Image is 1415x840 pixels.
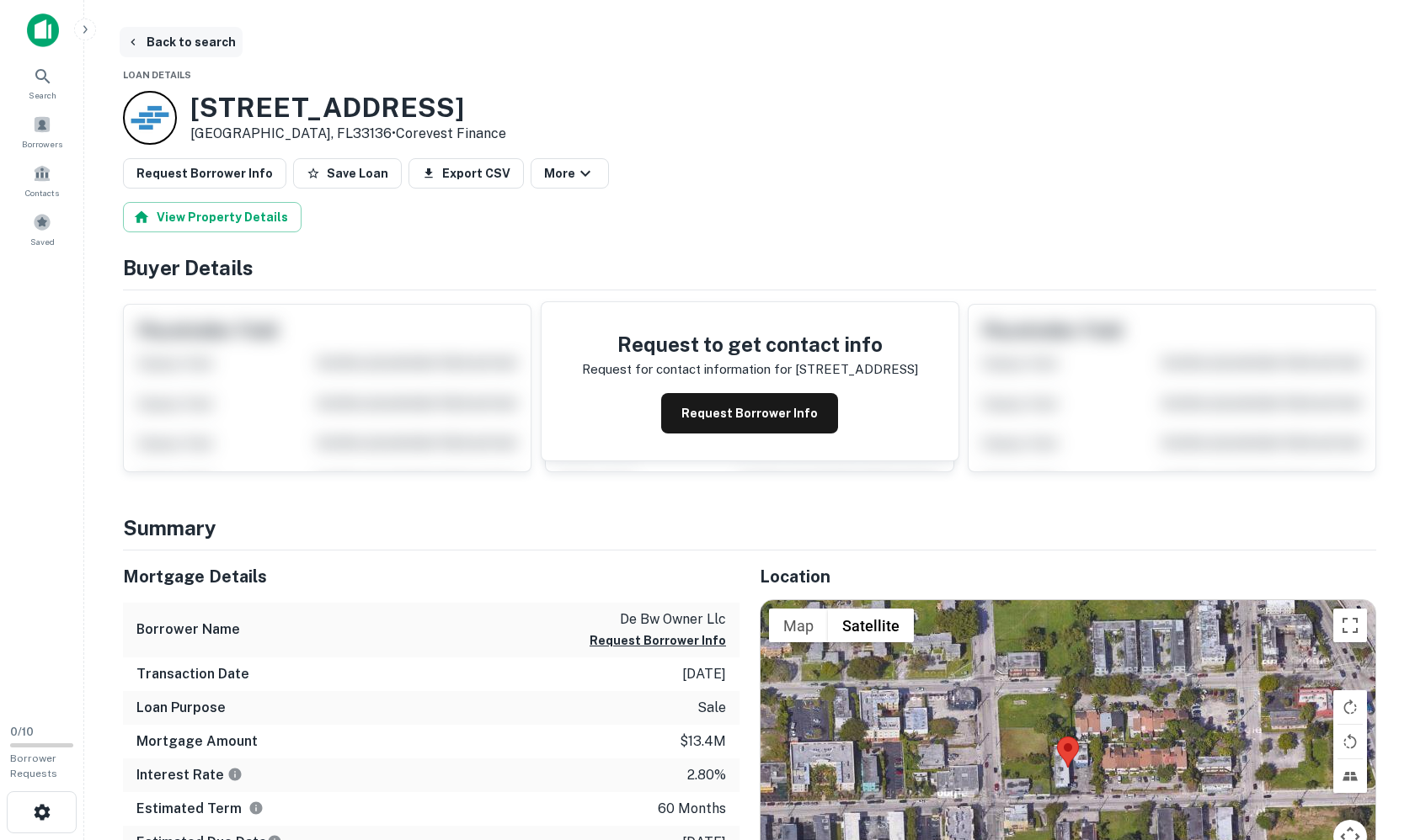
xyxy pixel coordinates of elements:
[227,767,243,782] svg: The interest rates displayed on the website are for informational purposes only and may be report...
[136,698,226,718] h6: Loan Purpose
[10,752,57,779] span: Borrower Requests
[29,88,56,102] span: Search
[123,158,286,189] button: Request Borrower Info
[123,70,191,80] span: Loan Details
[590,630,726,651] button: Request Borrower Info
[1333,690,1367,724] button: Rotate map clockwise
[682,664,726,684] p: [DATE]
[5,157,79,203] a: Contacts
[1331,705,1415,786] iframe: Chat Widget
[795,359,918,380] p: [STREET_ADDRESS]
[136,765,243,785] h6: Interest Rate
[123,202,302,232] button: View Property Details
[10,726,34,738] span: 0 / 10
[408,158,524,189] button: Export CSV
[5,109,79,154] a: Borrowers
[120,27,243,57] button: Back to search
[136,619,240,640] h6: Borrower Name
[123,513,1376,543] h4: Summary
[5,206,79,252] a: Saved
[136,664,249,684] h6: Transaction Date
[828,609,914,642] button: Show satellite imagery
[697,698,726,718] p: sale
[396,125,506,141] a: Corevest Finance
[123,253,1376,283] h4: Buyer Details
[136,799,264,819] h6: Estimated Term
[27,13,59,47] img: capitalize-icon.png
[136,731,258,752] h6: Mortgage Amount
[531,158,609,189] button: More
[30,235,55,248] span: Saved
[190,92,506,124] h3: [STREET_ADDRESS]
[190,124,506,144] p: [GEOGRAPHIC_DATA], FL33136 •
[590,609,726,630] p: de bw owner llc
[769,609,828,642] button: Show street map
[582,359,792,380] p: Request for contact information for
[680,731,726,752] p: $13.4m
[248,800,264,816] svg: Term is based on a standard schedule for this type of loan.
[661,393,838,433] button: Request Borrower Info
[123,564,740,589] h5: Mortgage Details
[1333,609,1367,642] button: Toggle fullscreen view
[25,186,59,199] span: Contacts
[687,765,726,785] p: 2.80%
[760,564,1376,589] h5: Location
[5,60,79,105] a: Search
[293,158,402,189] button: Save Loan
[582,329,918,359] h4: Request to get contact info
[22,137,62,151] span: Borrowers
[658,799,726,819] p: 60 months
